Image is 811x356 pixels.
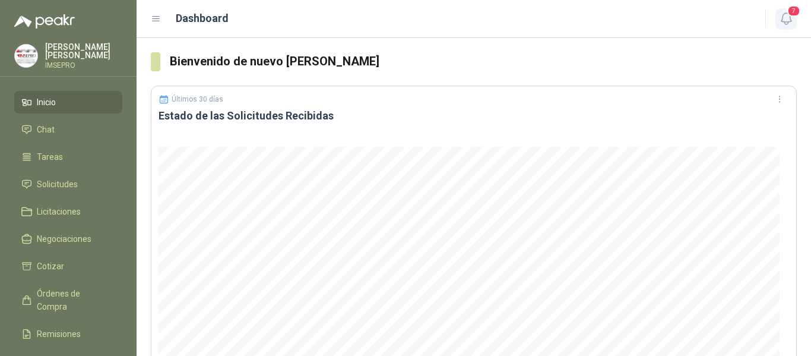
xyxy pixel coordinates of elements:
a: Órdenes de Compra [14,282,122,318]
h3: Bienvenido de nuevo [PERSON_NAME] [170,52,797,71]
a: Tareas [14,146,122,168]
a: Inicio [14,91,122,114]
span: Negociaciones [37,232,91,245]
p: IMSEPRO [45,62,122,69]
span: Órdenes de Compra [37,287,111,313]
a: Licitaciones [14,200,122,223]
p: Últimos 30 días [172,95,223,103]
span: Remisiones [37,327,81,341]
a: Remisiones [14,323,122,345]
button: 7 [775,8,797,30]
a: Cotizar [14,255,122,278]
img: Company Logo [15,45,37,67]
img: Logo peakr [14,14,75,29]
a: Negociaciones [14,228,122,250]
span: 7 [787,5,800,17]
h3: Estado de las Solicitudes Recibidas [159,109,789,123]
span: Tareas [37,150,63,163]
p: [PERSON_NAME] [PERSON_NAME] [45,43,122,59]
span: Licitaciones [37,205,81,218]
span: Inicio [37,96,56,109]
span: Chat [37,123,55,136]
a: Chat [14,118,122,141]
a: Solicitudes [14,173,122,196]
span: Cotizar [37,260,64,273]
span: Solicitudes [37,178,78,191]
h1: Dashboard [176,10,229,27]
